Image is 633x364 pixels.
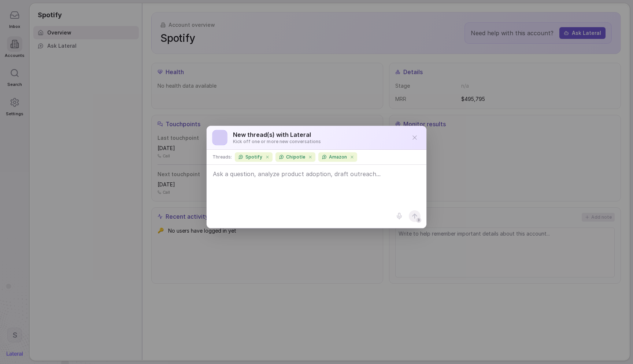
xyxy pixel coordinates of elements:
[233,139,321,145] span: Kick off one or more new conversations
[418,217,420,223] span: 3
[245,154,262,160] span: Spotify
[233,130,321,139] span: New thread(s) with Lateral
[212,154,232,160] span: Threads:
[286,154,305,160] span: Chipotle
[409,210,421,222] button: 3
[329,154,347,160] span: Amazon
